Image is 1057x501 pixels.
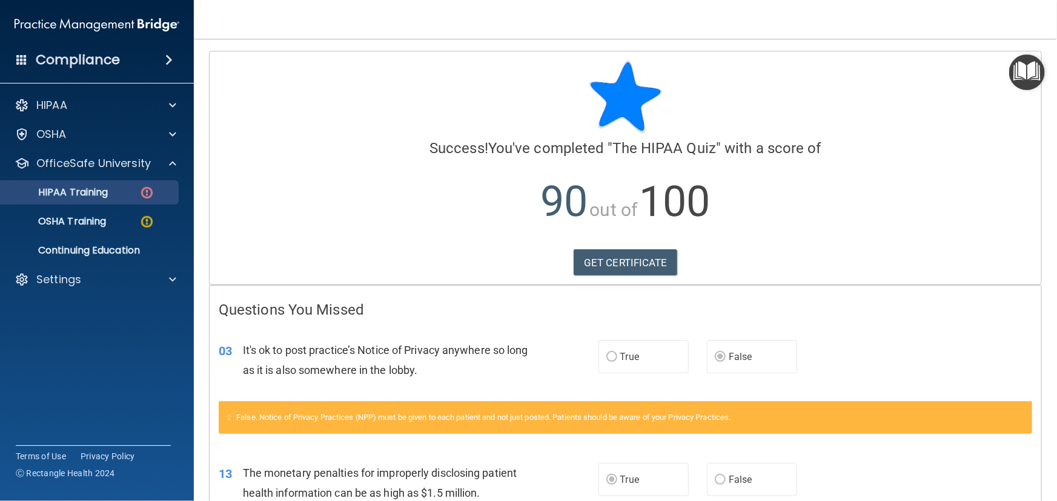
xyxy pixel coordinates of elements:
[16,450,66,462] a: Terms of Use
[574,249,677,276] a: GET CERTIFICATE
[243,467,517,499] span: The monetary penalties for improperly disclosing patient health information can be as high as $1....
[219,302,1032,318] h4: Questions You Missed
[639,177,710,226] span: 100
[139,185,154,200] img: danger-circle.6113f641.png
[606,353,617,362] input: True
[15,272,176,287] a: Settings
[16,467,115,479] span: Ⓒ Rectangle Health 2024
[1009,54,1045,90] button: Open Resource Center
[8,186,108,198] p: HIPAA Training
[996,417,1042,463] iframe: Drift Widget Chat Controller
[81,450,135,462] a: Privacy Policy
[36,98,67,113] p: HIPAA
[729,474,752,485] span: False
[620,474,639,485] span: True
[620,351,639,362] span: True
[15,156,176,171] a: OfficeSafe University
[219,344,232,358] span: 03
[15,98,176,113] a: HIPAA
[243,344,528,376] span: It's ok to post practice’s Notice of Privacy anywhere so long as it is also somewhere in the lobby.
[139,214,154,229] img: warning-circle.0cc9ac19.png
[8,244,173,257] p: Continuing Education
[15,127,176,142] a: OSHA
[606,476,617,485] input: True
[36,156,151,171] p: OfficeSafe University
[540,177,588,226] span: 90
[8,215,106,228] p: OSHA Training
[15,13,179,37] img: PMB logo
[36,272,81,287] p: Settings
[589,61,662,133] img: blue-star-rounded.9d042014.png
[236,413,731,422] span: False. Notice of Privacy Practices (NPP) must be given to each patient and not just posted. Patie...
[219,140,1032,156] h4: You've completed " " with a score of
[715,353,726,362] input: False
[219,467,232,481] span: 13
[590,199,638,220] span: out of
[36,127,67,142] p: OSHA
[715,476,726,485] input: False
[36,51,120,68] h4: Compliance
[729,351,752,362] span: False
[613,140,716,157] span: The HIPAA Quiz
[429,140,488,157] span: Success!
